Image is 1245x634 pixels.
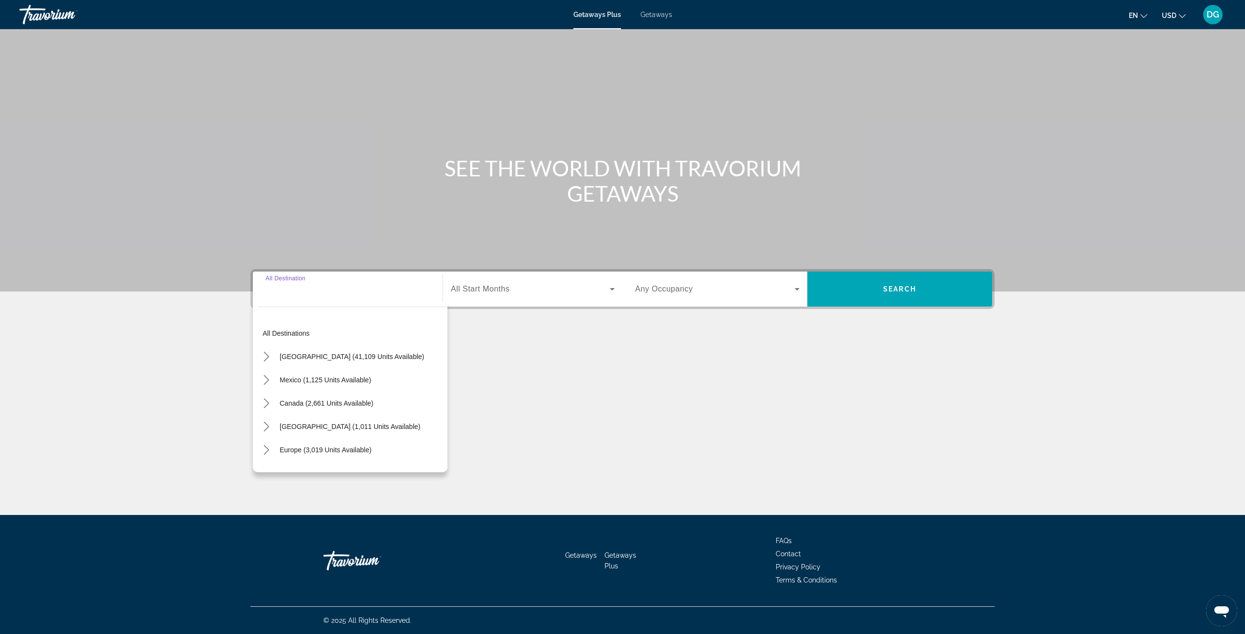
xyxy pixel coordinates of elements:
[275,348,429,365] button: Select destination: United States (41,109 units available)
[1129,12,1138,19] span: en
[275,464,420,482] button: Select destination: Australia (237 units available)
[451,285,510,293] span: All Start Months
[605,551,636,570] a: Getaways Plus
[280,399,373,407] span: Canada (2,661 units available)
[253,302,447,472] div: Destination options
[275,394,378,412] button: Select destination: Canada (2,661 units available)
[258,442,275,459] button: Toggle Europe (3,019 units available) submenu
[776,550,801,558] a: Contact
[635,285,693,293] span: Any Occupancy
[1200,4,1226,25] button: User Menu
[1207,10,1219,19] span: DG
[258,325,447,342] button: Select destination: All destinations
[258,322,447,625] mat-tree: Destination tree
[258,395,275,412] button: Toggle Canada (2,661 units available) submenu
[323,617,411,624] span: © 2025 All Rights Reserved.
[263,329,310,337] span: All destinations
[565,551,597,559] a: Getaways
[275,418,425,435] button: Select destination: Caribbean & Atlantic Islands (1,011 units available)
[323,546,421,575] a: Go Home
[275,441,376,459] button: Select destination: Europe (3,019 units available)
[280,376,371,384] span: Mexico (1,125 units available)
[258,348,275,365] button: Toggle United States (41,109 units available) submenu
[266,275,309,281] span: All Destinations
[883,285,916,293] span: Search
[1162,8,1186,22] button: Change currency
[640,11,672,18] a: Getaways
[266,284,430,295] input: Select destination
[258,418,275,435] button: Toggle Caribbean & Atlantic Islands (1,011 units available) submenu
[1129,8,1147,22] button: Change language
[280,353,424,360] span: [GEOGRAPHIC_DATA] (41,109 units available)
[258,372,275,389] button: Toggle Mexico (1,125 units available) submenu
[280,446,372,454] span: Europe (3,019 units available)
[776,576,837,584] a: Terms & Conditions
[440,155,805,206] h1: SEE THE WORLD WITH TRAVORIUM GETAWAYS
[253,272,992,307] div: Search widget
[258,465,275,482] button: Toggle Australia (237 units available) submenu
[776,563,820,571] a: Privacy Policy
[280,423,420,430] span: [GEOGRAPHIC_DATA] (1,011 units available)
[807,272,992,307] button: Search
[573,11,621,18] a: Getaways Plus
[776,537,792,545] a: FAQs
[275,371,376,389] button: Select destination: Mexico (1,125 units available)
[1206,595,1237,626] iframe: Bouton de lancement de la fenêtre de messagerie
[19,2,117,27] a: Travorium
[1162,12,1176,19] span: USD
